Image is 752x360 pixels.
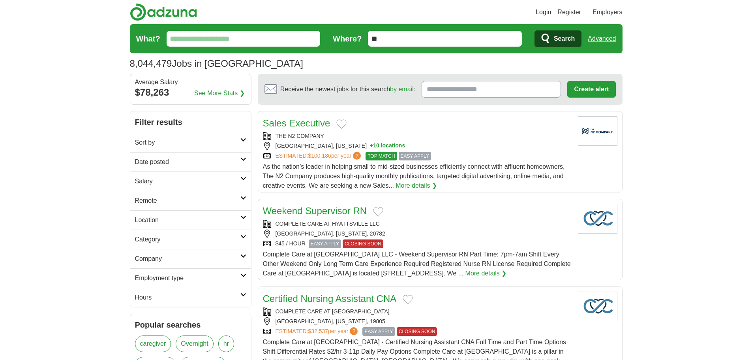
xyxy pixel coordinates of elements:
a: Sort by [130,133,251,152]
label: Where? [333,33,362,45]
a: Employers [593,8,623,17]
a: Company [130,249,251,268]
a: hr [218,335,234,352]
a: See More Stats ❯ [194,89,245,98]
button: +10 locations [370,142,405,150]
h2: Date posted [135,157,240,167]
a: Category [130,230,251,249]
span: Search [554,31,575,47]
div: $78,263 [135,85,246,100]
span: CLOSING SOON [343,239,383,248]
h1: Jobs in [GEOGRAPHIC_DATA] [130,58,303,69]
h2: Remote [135,196,240,205]
a: Login [536,8,551,17]
a: Location [130,210,251,230]
span: EASY APPLY [309,239,341,248]
h2: Popular searches [135,319,246,331]
span: TOP MATCH [366,152,397,160]
a: caregiver [135,335,171,352]
button: Create alert [567,81,615,98]
span: 8,044,479 [130,57,172,71]
span: Receive the newest jobs for this search : [280,85,415,94]
div: [GEOGRAPHIC_DATA], [US_STATE] [263,142,572,150]
img: Company logo [578,116,617,146]
a: Employment type [130,268,251,288]
span: EASY APPLY [399,152,431,160]
div: Average Salary [135,79,246,85]
a: Salary [130,172,251,191]
span: ? [350,327,358,335]
a: Hours [130,288,251,307]
h2: Company [135,254,240,264]
a: ESTIMATED:$100,186per year? [276,152,363,160]
div: [GEOGRAPHIC_DATA], [US_STATE], 20782 [263,230,572,238]
div: $45 / HOUR [263,239,572,248]
a: by email [390,86,414,92]
a: More details ❯ [465,269,507,278]
div: COMPLETE CARE AT [GEOGRAPHIC_DATA] [263,307,572,316]
button: Add to favorite jobs [373,207,383,217]
span: + [370,142,373,150]
img: Company logo [578,292,617,321]
h2: Location [135,215,240,225]
a: Weekend Supervisor RN [263,205,367,216]
label: What? [136,33,160,45]
button: Add to favorite jobs [336,119,347,129]
span: Complete Care at [GEOGRAPHIC_DATA] LLC - Weekend Supervisor RN Part Time: 7pm-7am Shift Every Oth... [263,251,571,277]
h2: Sort by [135,138,240,147]
img: Company logo [578,204,617,234]
a: Certified Nursing Assistant CNA [263,293,397,304]
a: Date posted [130,152,251,172]
a: Remote [130,191,251,210]
h2: Filter results [130,111,251,133]
div: COMPLETE CARE AT HYATTSVILLE LLC [263,220,572,228]
span: EASY APPLY [362,327,395,336]
h2: Employment type [135,273,240,283]
h2: Category [135,235,240,244]
a: Advanced [588,31,616,47]
div: [GEOGRAPHIC_DATA], [US_STATE], 19805 [263,317,572,326]
span: CLOSING SOON [397,327,437,336]
span: As the nation’s leader in helping small to mid-sized businesses efficiently connect with affluent... [263,163,565,189]
button: Add to favorite jobs [403,295,413,304]
span: $100,186 [308,153,331,159]
h2: Hours [135,293,240,302]
a: More details ❯ [396,181,437,190]
span: $32,537 [308,328,328,334]
a: Sales Executive [263,118,330,128]
span: ? [353,152,361,160]
h2: Salary [135,177,240,186]
a: Overnight [176,335,213,352]
a: Register [557,8,581,17]
div: THE N2 COMPANY [263,132,572,140]
a: ESTIMATED:$32,537per year? [276,327,360,336]
button: Search [534,30,581,47]
img: Adzuna logo [130,3,197,21]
